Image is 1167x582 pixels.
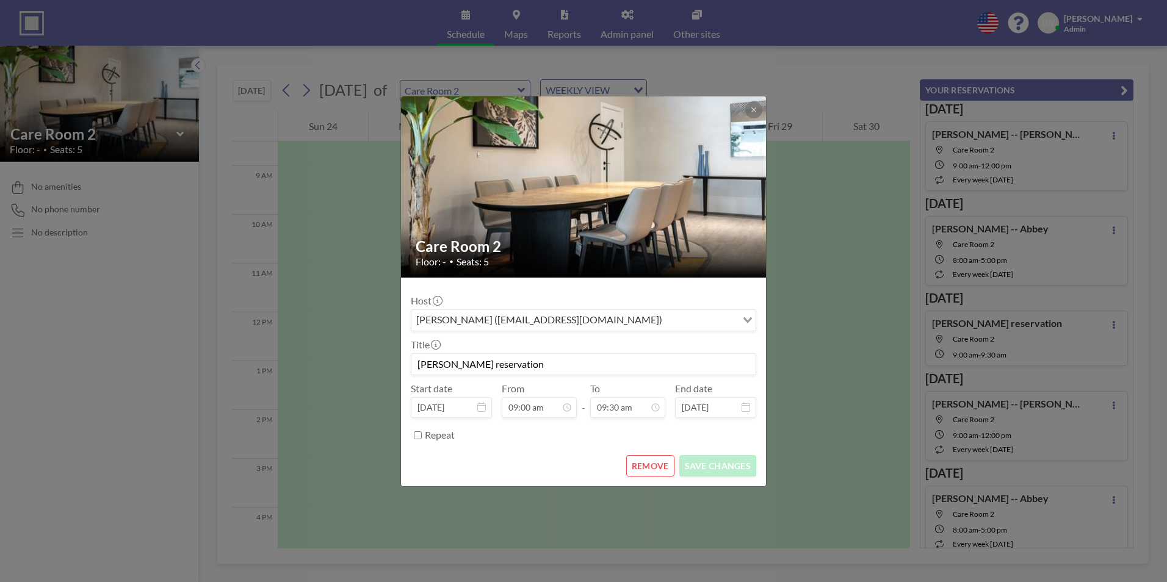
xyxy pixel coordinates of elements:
label: Start date [411,383,452,395]
label: To [590,383,600,395]
label: Host [411,295,441,307]
span: Floor: - [416,256,446,268]
span: - [582,387,585,414]
label: Title [411,339,439,351]
button: SAVE CHANGES [679,455,756,476]
label: From [502,383,524,395]
input: (No title) [411,354,756,375]
label: End date [675,383,712,395]
span: Seats: 5 [457,256,489,268]
span: [PERSON_NAME] ([EMAIL_ADDRESS][DOMAIN_NAME]) [414,312,665,328]
button: REMOVE [626,455,674,476]
h2: Care Room 2 [416,237,753,256]
input: Search for option [666,312,735,328]
div: Search for option [411,310,756,331]
label: Repeat [425,429,455,441]
img: 537.jpg [401,65,767,309]
span: • [449,257,453,266]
